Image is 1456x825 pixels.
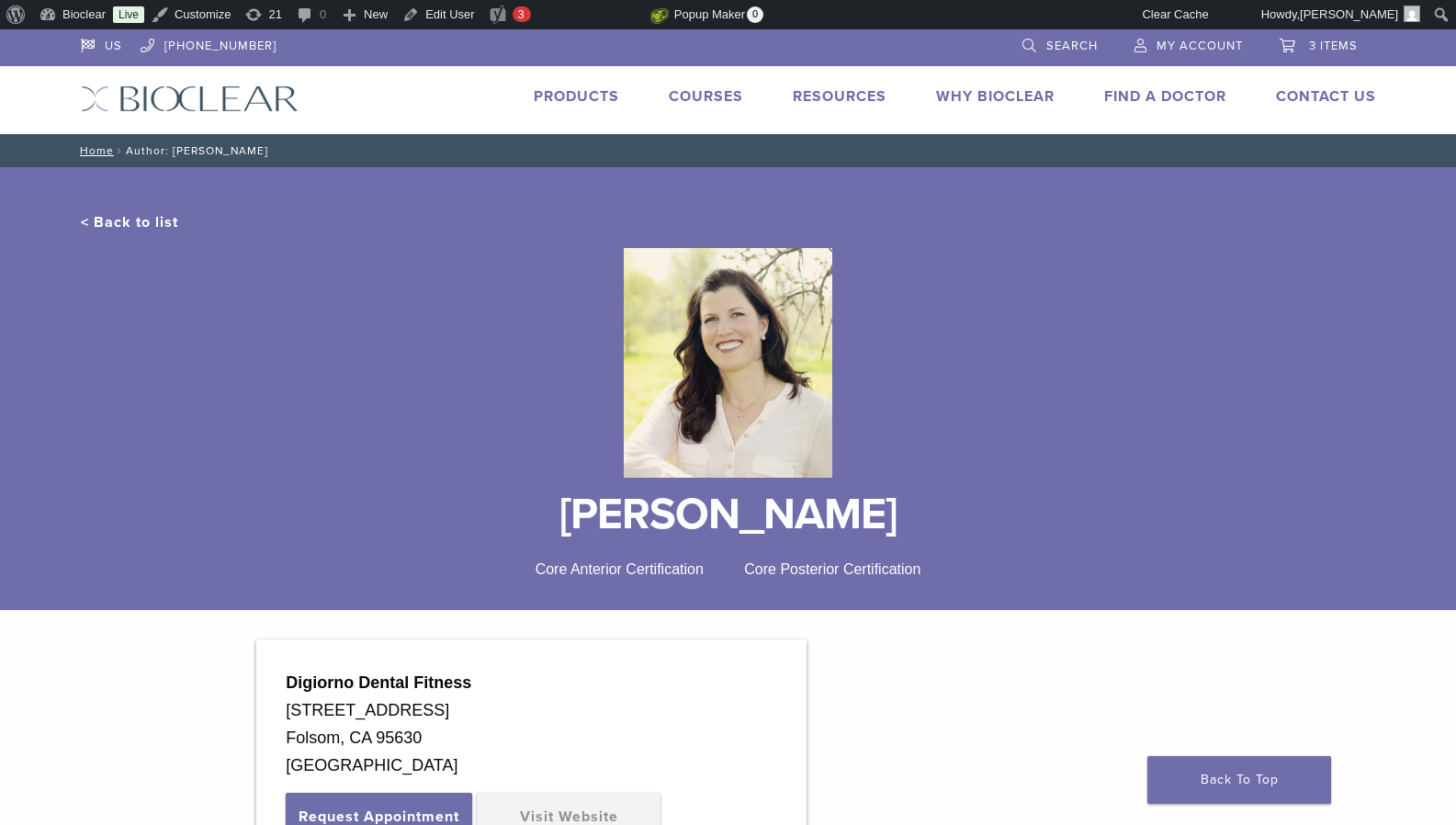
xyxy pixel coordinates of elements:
a: Contact Us [1276,87,1376,106]
span: Core Posterior Certification [744,561,920,577]
span: 3 items [1309,39,1358,53]
span: Core Anterior Certification [536,561,704,577]
a: [PHONE_NUMBER] [141,29,277,57]
a: Home [74,144,114,157]
a: Products [534,87,619,106]
div: [STREET_ADDRESS] [286,696,777,724]
a: US [81,29,122,57]
a: 3 items [1280,29,1358,57]
a: Back To Top [1147,756,1331,804]
nav: Author: [PERSON_NAME] [67,134,1390,167]
img: Bioclear [81,85,299,112]
span: My Account [1157,39,1243,53]
a: < Back to list [81,213,178,232]
span: 3 [518,7,525,21]
a: Courses [669,87,743,106]
a: My Account [1134,29,1243,57]
img: Views over 48 hours. Click for more Jetpack Stats. [547,5,650,27]
span: Search [1046,39,1098,53]
span: [PERSON_NAME] [1300,7,1398,21]
h1: [PERSON_NAME] [81,492,1376,537]
a: Why Bioclear [936,87,1055,106]
a: Search [1022,29,1098,57]
span: 0 [747,6,763,23]
a: Resources [793,87,886,106]
strong: Digiorno Dental Fitness [286,673,471,692]
span: / [114,146,126,155]
a: Live [113,6,144,23]
div: Folsom, CA 95630 [GEOGRAPHIC_DATA] [286,724,777,779]
img: Bioclear [624,248,832,478]
a: Find A Doctor [1104,87,1226,106]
